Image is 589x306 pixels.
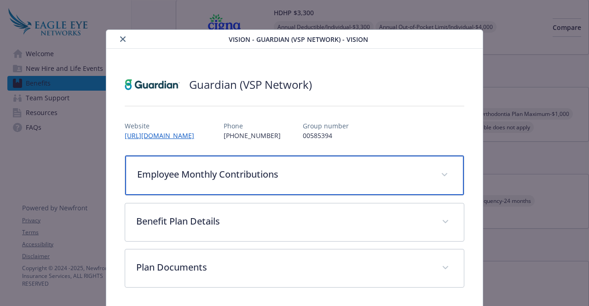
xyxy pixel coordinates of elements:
[125,203,463,241] div: Benefit Plan Details
[136,260,430,274] p: Plan Documents
[125,156,463,195] div: Employee Monthly Contributions
[303,131,349,140] p: 00585394
[189,77,312,92] h2: Guardian (VSP Network)
[224,131,281,140] p: [PHONE_NUMBER]
[137,167,429,181] p: Employee Monthly Contributions
[229,35,368,44] span: Vision - Guardian (VSP Network) - Vision
[125,131,202,140] a: [URL][DOMAIN_NAME]
[117,34,128,45] button: close
[125,121,202,131] p: Website
[125,71,180,98] img: Guardian
[303,121,349,131] p: Group number
[224,121,281,131] p: Phone
[125,249,463,287] div: Plan Documents
[136,214,430,228] p: Benefit Plan Details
